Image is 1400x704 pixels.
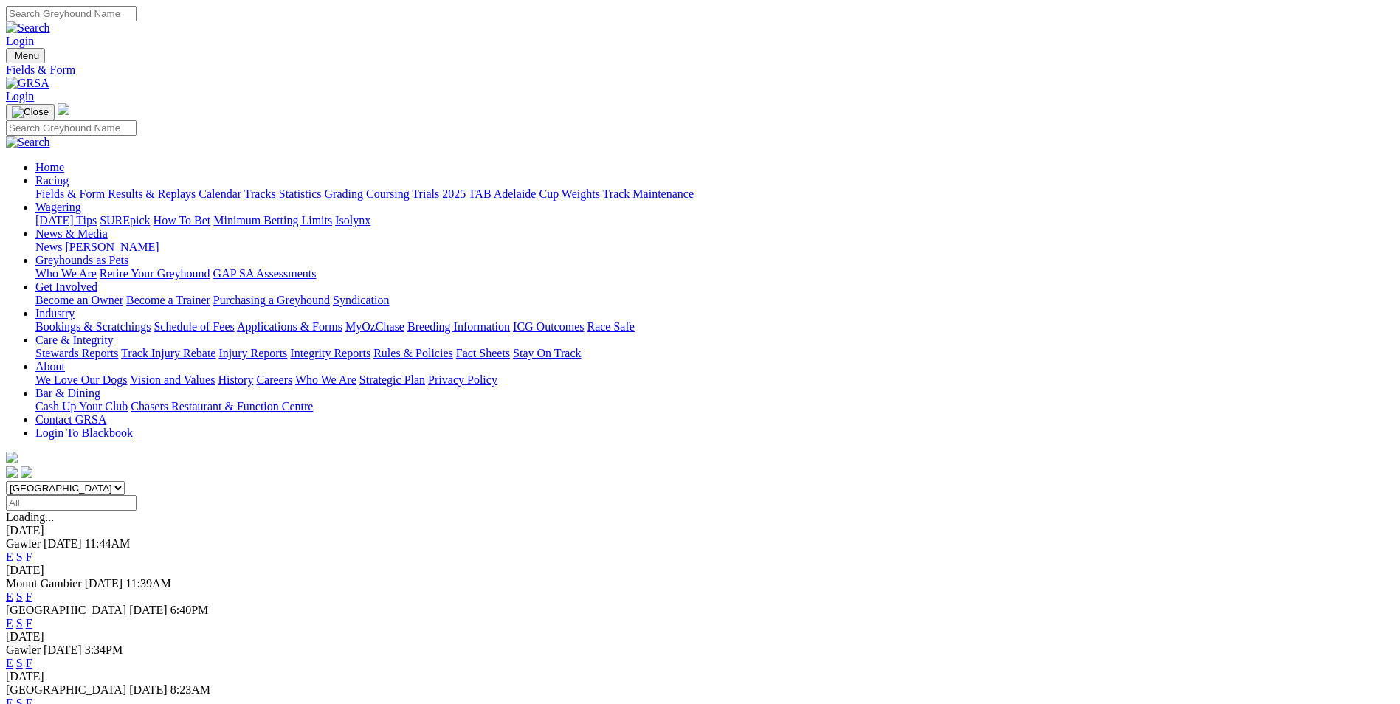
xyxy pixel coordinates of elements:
div: [DATE] [6,630,1394,643]
a: Fields & Form [35,187,105,200]
a: S [16,617,23,629]
a: News & Media [35,227,108,240]
a: MyOzChase [345,320,404,333]
div: News & Media [35,241,1394,254]
div: Bar & Dining [35,400,1394,413]
a: SUREpick [100,214,150,227]
a: F [26,590,32,603]
button: Toggle navigation [6,104,55,120]
a: Login [6,35,34,47]
a: 2025 TAB Adelaide Cup [442,187,559,200]
a: E [6,551,13,563]
span: [DATE] [44,537,82,550]
span: Menu [15,50,39,61]
a: Trials [412,187,439,200]
a: E [6,590,13,603]
a: History [218,373,253,386]
a: Greyhounds as Pets [35,254,128,266]
a: Become an Owner [35,294,123,306]
a: Track Injury Rebate [121,347,215,359]
a: Grading [325,187,363,200]
a: E [6,657,13,669]
a: Applications & Forms [237,320,342,333]
a: S [16,551,23,563]
img: Search [6,21,50,35]
a: Careers [256,373,292,386]
a: Vision and Values [130,373,215,386]
input: Select date [6,495,137,511]
a: F [26,551,32,563]
a: Bar & Dining [35,387,100,399]
a: Login To Blackbook [35,427,133,439]
img: twitter.svg [21,466,32,478]
div: Industry [35,320,1394,334]
a: Login [6,90,34,103]
span: [DATE] [129,604,168,616]
button: Toggle navigation [6,48,45,63]
span: 11:44AM [85,537,131,550]
div: Get Involved [35,294,1394,307]
a: Rules & Policies [373,347,453,359]
span: 6:40PM [170,604,209,616]
a: F [26,657,32,669]
span: Mount Gambier [6,577,82,590]
span: [DATE] [129,683,168,696]
a: Contact GRSA [35,413,106,426]
a: [PERSON_NAME] [65,241,159,253]
a: Retire Your Greyhound [100,267,210,280]
a: Racing [35,174,69,187]
a: Who We Are [295,373,356,386]
a: F [26,617,32,629]
span: [DATE] [44,643,82,656]
span: [GEOGRAPHIC_DATA] [6,683,126,696]
a: Minimum Betting Limits [213,214,332,227]
a: Tracks [244,187,276,200]
span: [GEOGRAPHIC_DATA] [6,604,126,616]
a: Care & Integrity [35,334,114,346]
input: Search [6,6,137,21]
a: Get Involved [35,280,97,293]
div: Greyhounds as Pets [35,267,1394,280]
a: News [35,241,62,253]
a: Race Safe [587,320,634,333]
a: Chasers Restaurant & Function Centre [131,400,313,413]
img: logo-grsa-white.png [58,103,69,115]
a: Schedule of Fees [154,320,234,333]
a: Wagering [35,201,81,213]
div: Racing [35,187,1394,201]
a: We Love Our Dogs [35,373,127,386]
a: Fact Sheets [456,347,510,359]
a: Results & Replays [108,187,196,200]
a: E [6,617,13,629]
img: logo-grsa-white.png [6,452,18,463]
div: [DATE] [6,670,1394,683]
a: Industry [35,307,75,320]
a: Home [35,161,64,173]
a: Syndication [333,294,389,306]
a: Track Maintenance [603,187,694,200]
div: About [35,373,1394,387]
span: Gawler [6,537,41,550]
span: Loading... [6,511,54,523]
a: Become a Trainer [126,294,210,306]
a: Who We Are [35,267,97,280]
a: [DATE] Tips [35,214,97,227]
img: Search [6,136,50,149]
a: Calendar [199,187,241,200]
input: Search [6,120,137,136]
span: 11:39AM [125,577,171,590]
div: [DATE] [6,564,1394,577]
a: Integrity Reports [290,347,370,359]
a: Stewards Reports [35,347,118,359]
a: S [16,590,23,603]
img: Close [12,106,49,118]
a: Cash Up Your Club [35,400,128,413]
a: GAP SA Assessments [213,267,317,280]
span: 3:34PM [85,643,123,656]
a: Weights [562,187,600,200]
a: How To Bet [154,214,211,227]
a: Isolynx [335,214,370,227]
a: Fields & Form [6,63,1394,77]
img: GRSA [6,77,49,90]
